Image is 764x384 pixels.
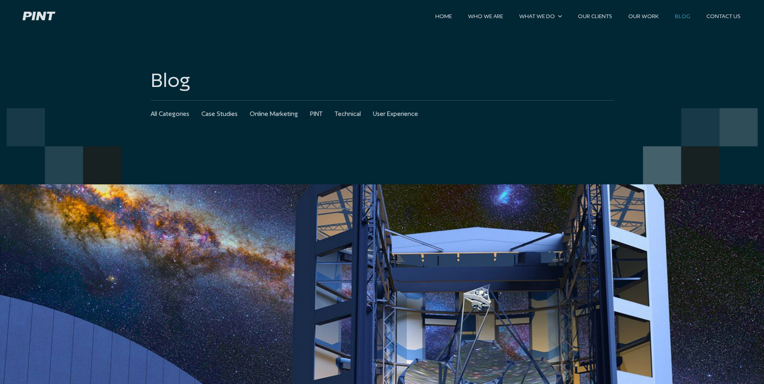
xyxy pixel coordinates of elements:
[427,9,749,23] nav: Site Navigation
[151,68,614,92] a: Blog
[620,9,667,23] a: Our Work
[373,101,418,127] a: User Experience
[427,9,460,23] a: Home
[151,101,189,127] a: All Categories
[335,101,361,127] a: Technical
[460,9,511,23] a: Who We Are
[698,9,749,23] a: Contact Us
[570,9,620,23] a: Our Clients
[201,101,238,127] a: Case Studies
[310,101,323,127] a: PINT
[151,101,614,127] nav: Blog Tag Navigation
[511,9,570,23] a: What We Do
[667,9,698,23] a: Blog
[250,101,298,127] a: Online Marketing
